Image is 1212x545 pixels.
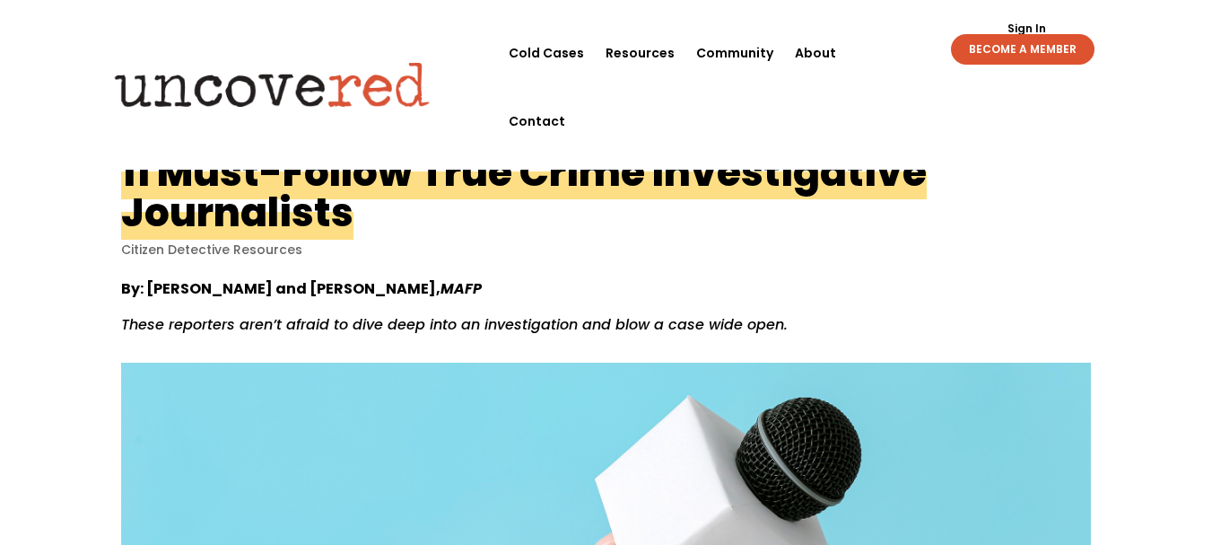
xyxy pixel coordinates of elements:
a: Cold Cases [509,19,584,87]
em: MAFP [440,278,482,299]
img: Uncovered logo [100,49,445,119]
h1: 11 Must-Follow True Crime Investigative Journalists [121,145,927,240]
a: BECOME A MEMBER [951,34,1094,65]
a: About [795,19,836,87]
a: Community [696,19,773,87]
a: Sign In [998,23,1056,34]
a: Resources [606,19,675,87]
a: Contact [509,87,565,155]
strong: By: [PERSON_NAME] and [PERSON_NAME], [121,278,482,299]
em: These reporters aren’t afraid to dive deep into an investigation and blow a case wide open. [121,314,788,335]
a: Citizen Detective Resources [121,241,302,259]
